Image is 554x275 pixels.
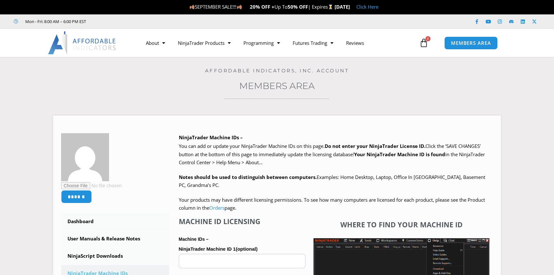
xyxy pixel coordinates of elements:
a: NinjaTrader Products [171,36,237,50]
a: 0 [410,34,438,52]
span: You can add or update your NinjaTrader Machine IDs on this page. [179,143,325,149]
strong: Machine IDs – [179,237,209,242]
a: Dashboard [61,213,169,230]
a: Futures Trading [286,36,340,50]
span: 0 [425,36,431,41]
img: ac974291a839e530e3b0d0836803cbfac3ce4c2971ff988dd21cbcd4e13e56aa [61,133,109,181]
h4: Machine ID Licensing [179,217,305,225]
strong: Notes should be used to distinguish between computers. [179,174,317,180]
a: User Manuals & Release Notes [61,231,169,247]
b: NinjaTrader Machine IDs – [179,134,243,141]
label: NinjaTrader Machine ID 1 [179,244,305,254]
span: MEMBERS AREA [451,41,491,45]
b: Do not enter your NinjaTrader License ID. [325,143,425,149]
span: Mon - Fri: 8:00 AM – 6:00 PM EST [24,18,86,25]
img: 🍂 [190,4,194,9]
span: Your products may have different licensing permissions. To see how many computers are licensed fo... [179,197,485,211]
img: 🍂 [237,4,242,9]
nav: Menu [139,36,418,50]
a: Orders [209,205,225,211]
a: Members Area [239,80,315,91]
a: About [139,36,171,50]
a: Affordable Indicators, Inc. Account [205,68,349,74]
strong: Your NinjaTrader Machine ID is found [354,151,445,158]
a: Click Here [356,4,378,10]
a: NinjaScript Downloads [61,248,169,264]
strong: 20% OFF + [250,4,274,10]
strong: 50% OFF [288,4,308,10]
a: Reviews [340,36,370,50]
span: Examples: Home Desktop, Laptop, Office In [GEOGRAPHIC_DATA], Basement PC, Grandma’s PC. [179,174,485,189]
iframe: Customer reviews powered by Trustpilot [95,18,191,25]
span: (optional) [236,246,257,252]
h4: Where to find your Machine ID [313,220,489,229]
img: ⌛ [328,4,333,9]
a: Programming [237,36,286,50]
strong: [DATE] [335,4,350,10]
span: SEPTEMBER SALE!!! Up To | Expires [189,4,334,10]
a: MEMBERS AREA [444,36,498,50]
img: LogoAI | Affordable Indicators – NinjaTrader [48,31,117,54]
span: Click the ‘SAVE CHANGES’ button at the bottom of this page to immediately update the licensing da... [179,143,485,166]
